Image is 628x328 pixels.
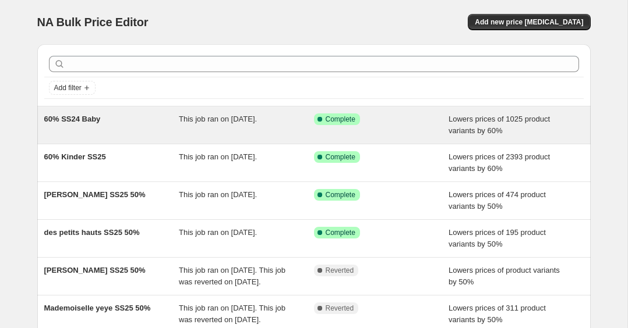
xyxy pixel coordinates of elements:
span: Lowers prices of 2393 product variants by 60% [449,152,550,173]
span: NA Bulk Price Editor [37,16,149,28]
span: Add filter [54,83,82,92]
span: Add new price [MEDICAL_DATA] [475,17,583,27]
span: Complete [326,190,355,199]
span: Complete [326,228,355,237]
span: Reverted [326,304,354,313]
span: This job ran on [DATE]. [179,152,257,161]
span: This job ran on [DATE]. [179,190,257,199]
span: Lowers prices of 474 product variants by 50% [449,190,546,211]
span: This job ran on [DATE]. This job was reverted on [DATE]. [179,266,285,286]
span: Reverted [326,266,354,275]
span: This job ran on [DATE]. This job was reverted on [DATE]. [179,304,285,324]
span: des petits hauts SS25 50% [44,228,140,237]
span: [PERSON_NAME] SS25 50% [44,266,146,274]
span: Lowers prices of 1025 product variants by 60% [449,115,550,135]
span: [PERSON_NAME] SS25 50% [44,190,146,199]
span: Complete [326,152,355,162]
span: This job ran on [DATE]. [179,228,257,237]
span: Lowers prices of product variants by 50% [449,266,560,286]
span: This job ran on [DATE]. [179,115,257,123]
span: Lowers prices of 195 product variants by 50% [449,228,546,248]
button: Add filter [49,81,96,95]
span: 60% SS24 Baby [44,115,101,123]
span: 60% Kinder SS25 [44,152,106,161]
span: Mademoiselle yeye SS25 50% [44,304,151,312]
span: Lowers prices of 311 product variants by 50% [449,304,546,324]
span: Complete [326,115,355,124]
button: Add new price [MEDICAL_DATA] [468,14,590,30]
